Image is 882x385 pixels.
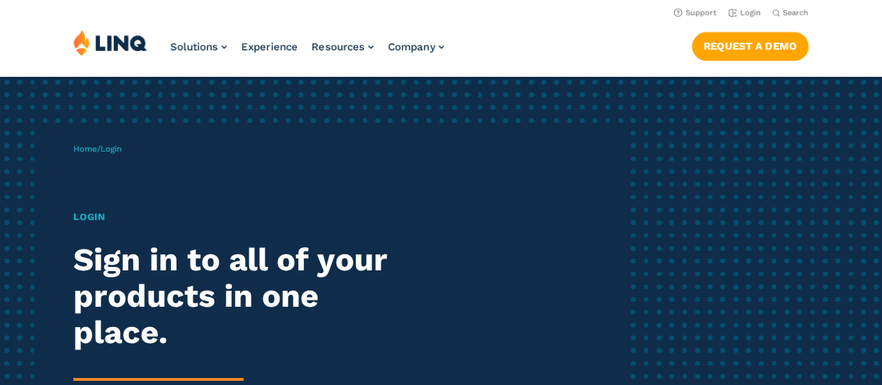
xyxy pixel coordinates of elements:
span: Company [388,41,435,53]
span: Resources [311,41,365,53]
button: Open Search Bar [772,8,809,18]
a: Experience [241,41,297,53]
a: Home [73,144,97,154]
span: Search [783,8,809,17]
a: Company [388,41,444,53]
a: Resources [311,41,374,53]
span: Login [101,144,122,154]
h1: Login [73,210,413,224]
img: LINQ | K‑12 Software [73,29,147,56]
h2: Sign in to all of your products in one place. [73,242,413,351]
span: / [73,144,122,154]
a: Login [728,8,761,17]
nav: Primary Navigation [170,29,444,75]
a: Solutions [170,41,227,53]
nav: Button Navigation [692,29,809,60]
a: Request a Demo [692,32,809,60]
a: Support [674,8,717,17]
span: Solutions [170,41,218,53]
